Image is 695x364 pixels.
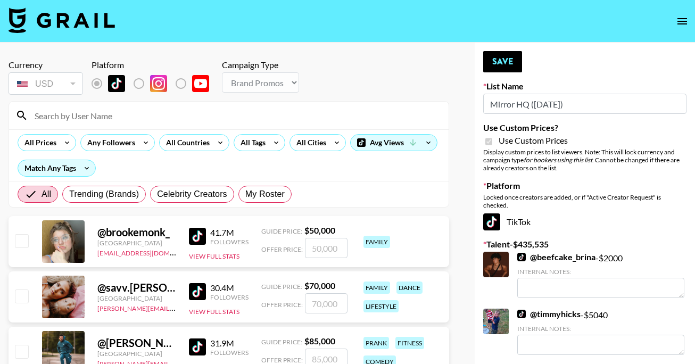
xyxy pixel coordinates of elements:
img: Grail Talent [9,7,115,33]
div: 31.9M [210,338,249,349]
span: Offer Price: [261,356,303,364]
button: open drawer [672,11,693,32]
label: Platform [483,180,686,191]
a: @beefcake_brina [517,252,595,262]
em: for bookers using this list [524,156,592,164]
button: Save [483,51,522,72]
div: dance [396,282,423,294]
div: Followers [210,349,249,357]
div: Currency is locked to USD [9,70,83,97]
div: @ [PERSON_NAME].[PERSON_NAME] [97,336,176,350]
input: 50,000 [305,238,348,258]
div: All Tags [234,135,268,151]
label: List Name [483,81,686,92]
div: lifestyle [363,300,399,312]
div: Internal Notes: [517,325,684,333]
div: @ savv.[PERSON_NAME] [97,281,176,294]
div: @ brookemonk_ [97,226,176,239]
div: All Cities [290,135,328,151]
div: Currency [9,60,83,70]
div: Avg Views [351,135,437,151]
a: @timmyhicks [517,309,581,319]
div: Platform [92,60,218,70]
img: Instagram [150,75,167,92]
div: - $ 2000 [517,252,684,298]
div: Display custom prices to list viewers. Note: This will lock currency and campaign type . Cannot b... [483,148,686,172]
strong: $ 50,000 [304,225,335,235]
a: [PERSON_NAME][EMAIL_ADDRESS][DOMAIN_NAME] [97,302,255,312]
img: TikTok [189,338,206,355]
div: Any Followers [81,135,137,151]
img: TikTok [517,310,526,318]
span: Trending (Brands) [69,188,139,201]
span: My Roster [245,188,285,201]
div: - $ 5040 [517,309,684,355]
div: Followers [210,293,249,301]
input: Search by User Name [28,107,442,124]
div: Internal Notes: [517,268,684,276]
div: All Countries [160,135,212,151]
div: 30.4M [210,283,249,293]
div: fitness [395,337,424,349]
strong: $ 70,000 [304,280,335,291]
span: Guide Price: [261,338,302,346]
img: TikTok [189,228,206,245]
div: [GEOGRAPHIC_DATA] [97,239,176,247]
a: [EMAIL_ADDRESS][DOMAIN_NAME] [97,247,204,257]
span: Use Custom Prices [499,135,568,146]
div: Followers [210,238,249,246]
div: Campaign Type [222,60,299,70]
div: Locked once creators are added, or if "Active Creator Request" is checked. [483,193,686,209]
label: Talent - $ 435,535 [483,239,686,250]
img: TikTok [517,253,526,261]
div: family [363,282,390,294]
div: List locked to TikTok. [92,72,218,95]
span: Guide Price: [261,227,302,235]
div: family [363,236,390,248]
div: All Prices [18,135,59,151]
div: [GEOGRAPHIC_DATA] [97,294,176,302]
label: Use Custom Prices? [483,122,686,133]
div: Match Any Tags [18,160,95,176]
div: TikTok [483,213,686,230]
div: USD [11,75,81,93]
strong: $ 85,000 [304,336,335,346]
span: Offer Price: [261,301,303,309]
span: Guide Price: [261,283,302,291]
div: [GEOGRAPHIC_DATA] [97,350,176,358]
img: TikTok [189,283,206,300]
span: All [42,188,51,201]
div: 41.7M [210,227,249,238]
img: YouTube [192,75,209,92]
div: prank [363,337,389,349]
img: TikTok [108,75,125,92]
span: Offer Price: [261,245,303,253]
span: Celebrity Creators [157,188,227,201]
img: TikTok [483,213,500,230]
button: View Full Stats [189,308,239,316]
button: View Full Stats [189,252,239,260]
input: 70,000 [305,293,348,313]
